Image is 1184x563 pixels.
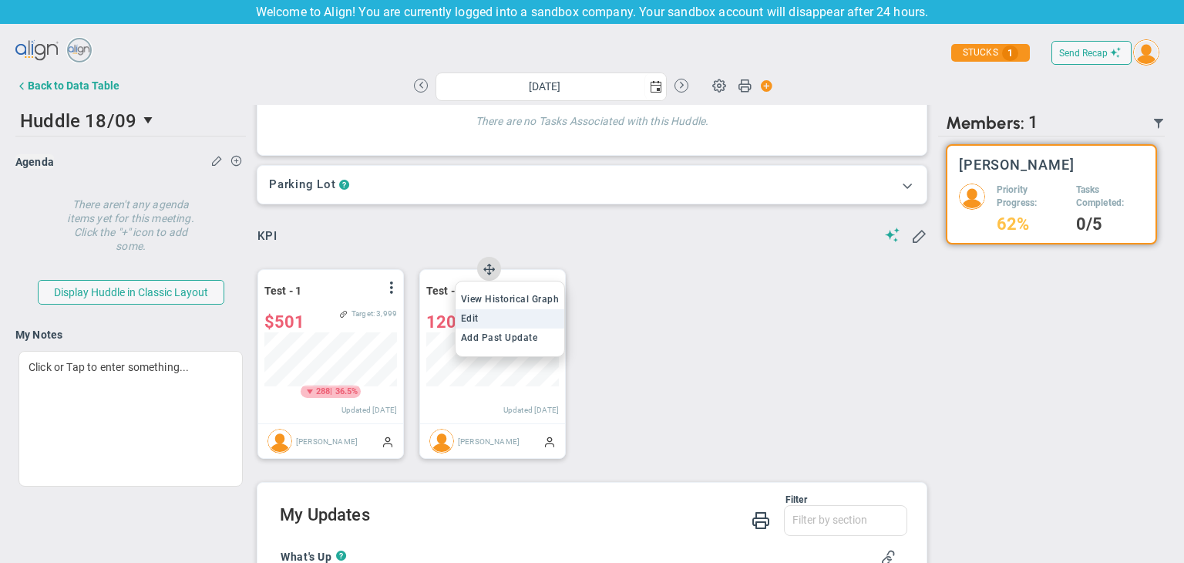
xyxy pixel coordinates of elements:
[280,494,807,505] div: Filter
[340,309,348,317] span: Linked to <span class='icon ico-company-dashboard-feather' style='margin-right: 5px;'></span>Comp...
[62,187,200,253] h4: There aren't any agenda items yet for this meeting. Click the "+" icon to add some.
[15,70,119,101] button: Back to Data Table
[18,351,243,487] div: Click or Tap to enter something...
[136,107,163,133] span: select
[429,429,454,453] img: Sudhir Dakshinamurthy
[264,312,305,332] span: $501
[257,229,277,243] span: KPI
[269,177,335,192] h3: Parking Lot
[296,110,888,128] h4: There are no Tasks Associated with this Huddle.
[738,78,752,99] span: Print Huddle
[1152,117,1165,130] span: Filter Updated Members
[341,406,397,414] span: Updated [DATE]
[997,184,1065,210] h5: Priority Progress:
[483,261,496,274] span: Click and drag to reorder
[503,406,559,414] span: Updated [DATE]
[997,217,1065,231] h4: 62%
[426,285,469,297] span: Test - 10
[1028,113,1038,133] span: 1
[15,35,60,66] img: align-logo.svg
[885,228,900,242] span: Suggestions (AI Feature)
[959,157,1075,172] h3: [PERSON_NAME]
[38,280,224,305] button: Display Huddle in Classic Layout
[28,79,119,92] div: Back to Data Table
[267,429,292,453] img: Sudhir Dakshinamurthy
[330,386,332,396] span: |
[1076,217,1144,231] h4: 0/5
[752,510,770,529] span: Print My Huddle Updates
[1002,46,1018,61] span: 1
[456,309,565,329] li: Edit
[1051,41,1132,65] button: Send Recap
[461,332,538,343] span: Add Past Update
[335,386,358,396] span: 36.5%
[15,328,246,342] h4: My Notes
[461,294,560,305] span: View Historical Graph
[644,73,666,100] span: select
[280,505,907,528] h2: My Updates
[456,290,565,309] li: View Historical Graph
[911,228,927,243] span: Edit My KPIs
[376,309,397,318] span: 3,999
[426,312,456,332] span: 120
[351,309,375,318] span: Target:
[785,506,906,534] input: Filter by section
[705,70,734,99] span: Huddle Settings
[456,329,565,348] li: Add Past Update
[264,285,303,297] span: Test - 1
[316,386,330,398] span: 288
[951,44,1030,62] div: STUCKS
[753,76,773,96] span: Action Button
[20,110,136,132] span: Huddle 18/09
[1133,39,1159,66] img: 64089.Person.photo
[959,184,985,210] img: 64089.Person.photo
[1059,48,1108,59] span: Send Recap
[458,437,520,445] span: [PERSON_NAME]
[1076,184,1144,210] h5: Tasks Completed:
[296,437,358,445] span: [PERSON_NAME]
[543,435,556,447] span: Manually Updated
[461,313,479,324] span: Edit
[946,113,1024,133] span: Members:
[382,435,394,447] span: Manually Updated
[15,156,54,168] span: Agenda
